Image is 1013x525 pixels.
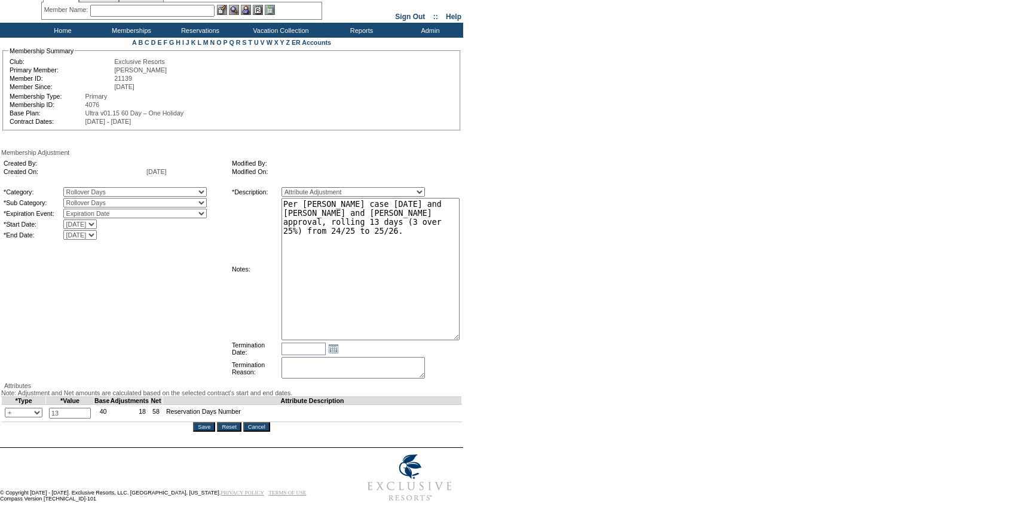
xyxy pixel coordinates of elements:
[395,13,425,21] a: Sign Out
[210,39,215,46] a: N
[132,39,136,46] a: A
[176,39,180,46] a: H
[217,5,227,15] img: b_edit.gif
[4,187,62,197] td: *Category:
[85,101,100,108] span: 4076
[4,219,62,229] td: *Start Date:
[446,13,461,21] a: Help
[242,39,246,46] a: S
[85,93,108,100] span: Primary
[10,93,84,100] td: Membership Type:
[4,230,62,240] td: *End Date:
[197,39,201,46] a: L
[248,39,252,46] a: T
[114,58,165,65] span: Exclusive Resorts
[145,39,149,46] a: C
[114,83,134,90] span: [DATE]
[44,5,90,15] div: Member Name:
[356,448,463,508] img: Exclusive Resorts
[46,397,94,405] td: *Value
[253,5,263,15] img: Reservations
[1,149,462,156] div: Membership Adjustment
[326,23,394,38] td: Reports
[243,422,270,432] input: Cancel
[94,397,110,405] td: Base
[163,39,167,46] a: F
[232,160,455,167] td: Modified By:
[269,490,307,496] a: TERMS OF USE
[10,66,113,74] td: Primary Member:
[10,118,84,125] td: Contract Dates:
[261,39,265,46] a: V
[232,341,280,356] td: Termination Date:
[265,5,275,15] img: b_calculator.gif
[157,39,161,46] a: E
[241,5,251,15] img: Impersonate
[151,39,156,46] a: D
[85,109,184,117] span: Ultra v01.15 60 Day – One Holiday
[267,39,273,46] a: W
[274,39,279,46] a: X
[221,490,264,496] a: PRIVACY POLICY
[4,209,62,218] td: *Expiration Event:
[149,405,163,422] td: 58
[232,187,280,197] td: *Description:
[394,23,463,38] td: Admin
[10,101,84,108] td: Membership ID:
[10,109,84,117] td: Base Plan:
[4,168,145,175] td: Created On:
[10,75,113,82] td: Member ID:
[1,382,462,389] div: Attributes
[254,39,259,46] a: U
[4,160,145,167] td: Created By:
[191,39,196,46] a: K
[2,397,46,405] td: *Type
[10,58,113,65] td: Club:
[229,39,234,46] a: Q
[232,198,280,340] td: Notes:
[217,422,241,432] input: Reset
[114,66,167,74] span: [PERSON_NAME]
[4,198,62,207] td: *Sub Category:
[96,23,164,38] td: Memberships
[232,357,280,380] td: Termination Reason:
[280,39,284,46] a: Y
[138,39,143,46] a: B
[216,39,221,46] a: O
[1,389,462,396] div: Note: Adjustment and Net amounts are calculated based on the selected contract's start and end da...
[164,23,233,38] td: Reservations
[229,5,239,15] img: View
[233,23,326,38] td: Vacation Collection
[193,422,215,432] input: Save
[182,39,184,46] a: I
[286,39,290,46] a: Z
[203,39,209,46] a: M
[163,405,461,422] td: Reservation Days Number
[110,397,149,405] td: Adjustments
[146,168,167,175] span: [DATE]
[236,39,241,46] a: R
[27,23,96,38] td: Home
[186,39,189,46] a: J
[281,198,460,340] textarea: Per [PERSON_NAME] case [DATE] and [PERSON_NAME] and [PERSON_NAME] approval, rolling 13 days (3 ov...
[224,39,228,46] a: P
[433,13,438,21] span: ::
[292,39,331,46] a: ER Accounts
[110,405,149,422] td: 18
[149,397,163,405] td: Net
[232,168,455,175] td: Modified On:
[114,75,132,82] span: 21139
[85,118,131,125] span: [DATE] - [DATE]
[8,47,75,54] legend: Membership Summary
[94,405,110,422] td: 40
[10,83,113,90] td: Member Since:
[327,342,340,355] a: Open the calendar popup.
[169,39,174,46] a: G
[163,397,461,405] td: Attribute Description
